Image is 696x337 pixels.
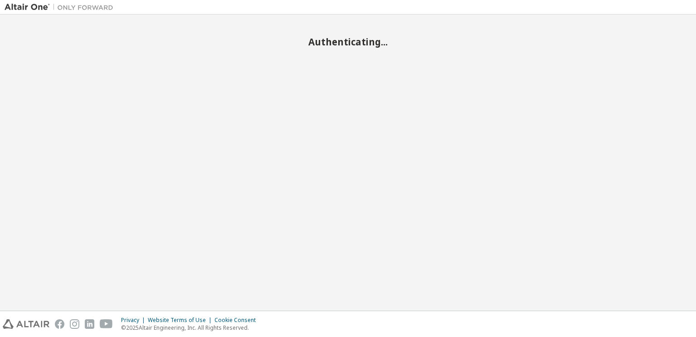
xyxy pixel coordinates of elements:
[5,36,691,48] h2: Authenticating...
[85,319,94,329] img: linkedin.svg
[148,317,214,324] div: Website Terms of Use
[5,3,118,12] img: Altair One
[3,319,49,329] img: altair_logo.svg
[121,317,148,324] div: Privacy
[100,319,113,329] img: youtube.svg
[121,324,261,332] p: © 2025 Altair Engineering, Inc. All Rights Reserved.
[214,317,261,324] div: Cookie Consent
[55,319,64,329] img: facebook.svg
[70,319,79,329] img: instagram.svg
